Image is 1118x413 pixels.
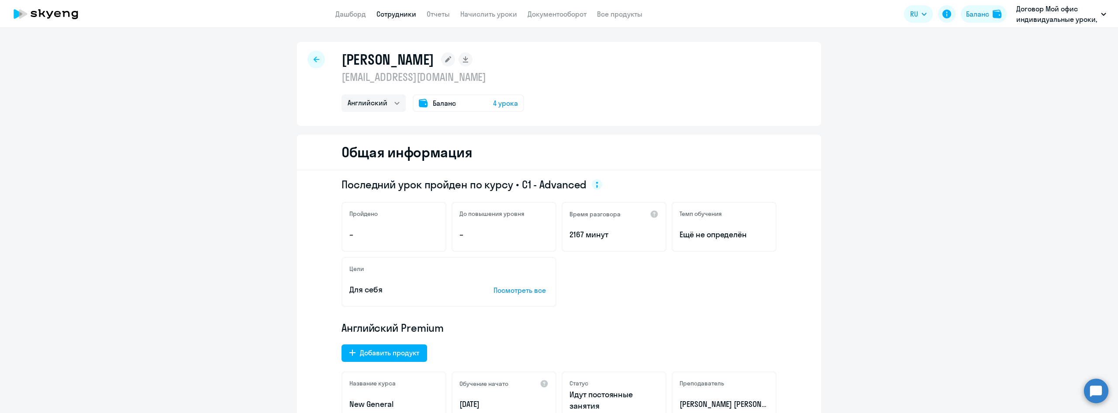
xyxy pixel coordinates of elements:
h2: Общая информация [342,143,472,161]
span: 4 урока [493,98,518,108]
span: Последний урок пройден по курсу • C1 - Advanced [342,177,587,191]
h5: Темп обучения [680,210,722,218]
p: [EMAIL_ADDRESS][DOMAIN_NAME] [342,70,524,84]
h5: Преподаватель [680,379,724,387]
img: balance [993,10,1001,18]
p: – [349,229,438,240]
a: Дашборд [335,10,366,18]
div: Баланс [966,9,989,19]
p: Посмотреть все [493,285,549,295]
h5: До повышения уровня [459,210,524,218]
span: RU [910,9,918,19]
p: Идут постоянные занятия [569,389,659,412]
h5: Цели [349,265,364,273]
p: 2167 минут [569,229,659,240]
p: [PERSON_NAME] [PERSON_NAME] [680,399,769,410]
span: Ещё не определён [680,229,769,240]
h5: Время разговора [569,210,621,218]
p: – [459,229,549,240]
p: Договор Мой офис индивидуальные уроки, НОВЫЕ ОБЛАЧНЫЕ ТЕХНОЛОГИИ, ООО [1016,3,1097,24]
p: [DATE] [459,399,549,410]
a: Документооборот [528,10,587,18]
button: Балансbalance [961,5,1007,23]
p: Для себя [349,284,466,295]
p: New General [349,399,438,410]
h5: Название курса [349,379,396,387]
span: Баланс [433,98,456,108]
a: Сотрудники [376,10,416,18]
button: RU [904,5,933,23]
h5: Обучение начато [459,380,508,388]
a: Начислить уроки [460,10,517,18]
a: Отчеты [427,10,450,18]
button: Добавить продукт [342,344,427,362]
div: Добавить продукт [360,347,419,358]
h1: [PERSON_NAME] [342,51,434,68]
a: Все продукты [597,10,642,18]
h5: Статус [569,379,588,387]
h5: Пройдено [349,210,378,218]
button: Договор Мой офис индивидуальные уроки, НОВЫЕ ОБЛАЧНЫЕ ТЕХНОЛОГИИ, ООО [1012,3,1111,24]
span: Английский Premium [342,321,444,335]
